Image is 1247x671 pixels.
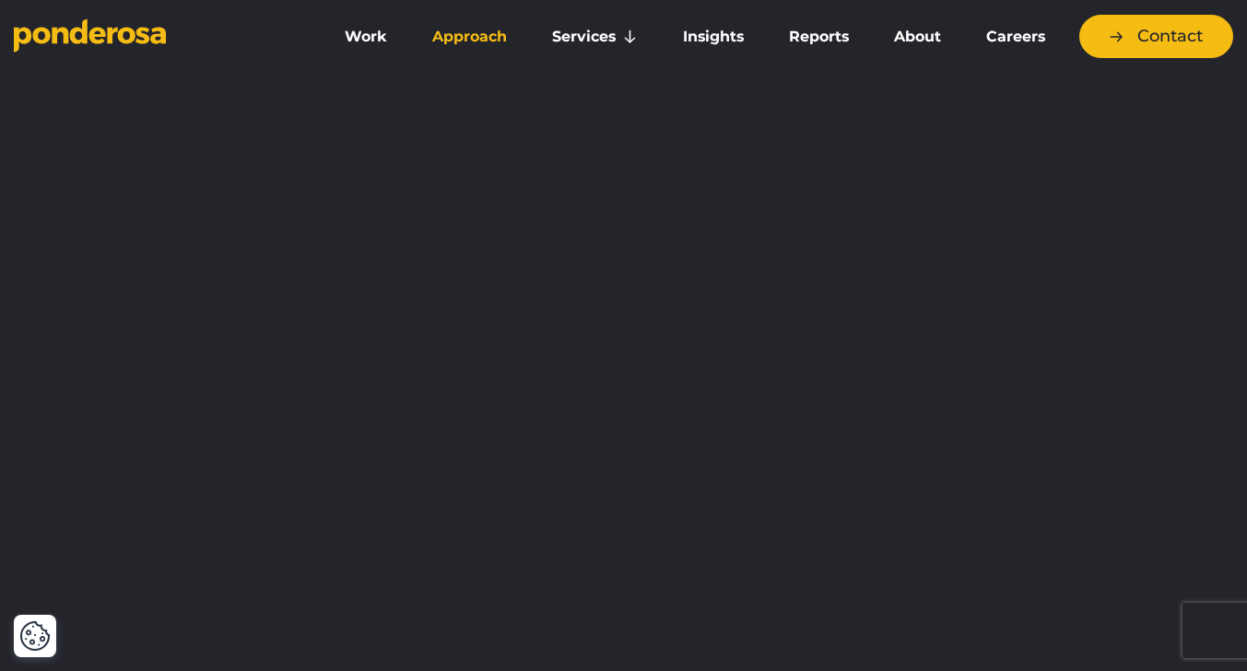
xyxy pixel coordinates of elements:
[19,620,51,652] img: Revisit consent button
[664,18,762,56] a: Insights
[534,18,656,56] a: Services
[325,18,406,56] a: Work
[14,18,298,55] a: Go to homepage
[19,620,51,652] button: Cookie Settings
[414,18,526,56] a: Approach
[1079,15,1233,58] a: Contact
[876,18,960,56] a: About
[968,18,1065,56] a: Careers
[770,18,867,56] a: Reports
